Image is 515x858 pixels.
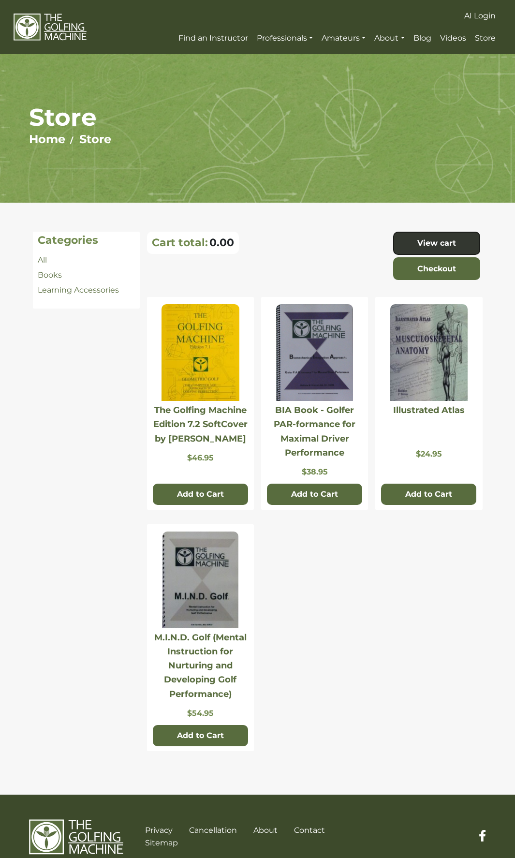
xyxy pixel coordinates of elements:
[393,257,480,281] a: Checkout
[276,304,353,401] img: BIA Book - Golfer PAR-formance for Maximal Driver Performance
[152,709,249,718] p: $54.95
[393,232,480,255] a: View cart
[189,826,237,835] a: Cancellation
[162,304,239,401] img: The Golfing Machine Edition 7.2 SoftCover by Homer Kelley
[153,484,248,505] button: Add to Cart
[152,453,249,462] p: $46.95
[38,285,119,295] a: Learning Accessories
[153,725,248,746] button: Add to Cart
[475,33,496,43] span: Store
[411,30,434,47] a: Blog
[267,484,362,505] button: Add to Cart
[38,270,62,280] a: Books
[266,467,363,476] p: $38.95
[153,405,248,444] a: The Golfing Machine Edition 7.2 SoftCover by [PERSON_NAME]
[14,13,87,41] img: The Golfing Machine
[253,826,278,835] a: About
[29,103,486,132] h1: Store
[393,405,465,415] a: Illustrated Atlas
[381,484,476,505] button: Add to Cart
[79,132,111,146] a: Store
[178,33,248,43] span: Find an Instructor
[152,236,208,249] p: Cart total:
[254,30,315,47] a: Professionals
[294,826,325,835] a: Contact
[38,234,135,247] h4: Categories
[176,30,250,47] a: Find an Instructor
[319,30,368,47] a: Amateurs
[413,33,431,43] span: Blog
[274,405,355,458] a: BIA Book - Golfer PAR-formance for Maximal Driver Performance
[462,7,498,25] a: AI Login
[154,632,247,699] a: M.I.N.D. Golf (Mental Instruction for Nurturing and Developing Golf Performance)
[380,449,477,459] p: $24.95
[29,819,123,855] img: The Golfing Machine
[145,826,173,835] a: Privacy
[145,838,178,847] a: Sitemap
[440,33,466,43] span: Videos
[29,132,65,146] a: Home
[464,11,496,20] span: AI Login
[438,30,469,47] a: Videos
[162,532,238,628] img: Website-photo-MIND.jpg
[472,30,498,47] a: Store
[372,30,407,47] a: About
[209,236,234,249] span: 0.00
[390,304,468,401] img: Illustrated Atlas
[38,255,47,265] a: All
